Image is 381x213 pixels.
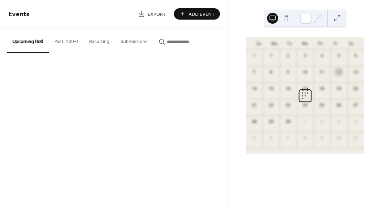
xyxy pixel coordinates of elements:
div: 12 [336,69,342,75]
div: 20 [352,86,359,92]
a: Export [133,8,171,20]
div: 2 [319,119,325,125]
div: 15 [268,86,274,92]
div: 8 [268,69,274,75]
button: Past (100+) [49,28,84,52]
div: 29 [268,119,274,125]
div: 7 [251,69,257,75]
div: 1 [302,119,308,125]
div: 2 [285,53,291,59]
div: 22 [268,102,274,108]
div: Tu [282,37,297,49]
div: 9 [285,69,291,75]
div: 14 [251,86,257,92]
div: 27 [352,102,359,108]
div: 10 [302,69,308,75]
div: 3 [336,119,342,125]
div: 5 [336,53,342,59]
div: 9 [319,135,325,141]
div: 21 [251,102,257,108]
div: 11 [352,135,359,141]
div: 1 [268,53,274,59]
button: Upcoming (68) [7,28,49,53]
div: 26 [336,102,342,108]
div: Su [251,37,267,49]
div: 23 [285,102,291,108]
div: 24 [302,102,308,108]
div: 16 [285,86,291,92]
div: Mo [267,37,282,49]
button: Submissions [115,28,153,52]
div: 17 [302,86,308,92]
div: 3 [302,53,308,59]
div: Sa [343,37,359,49]
button: Add Event [174,8,220,20]
div: We [297,37,313,49]
div: 5 [251,135,257,141]
div: 8 [302,135,308,141]
div: Th [313,37,328,49]
div: 10 [336,135,342,141]
div: 28 [251,119,257,125]
div: Fr [328,37,343,49]
span: Export [148,11,166,18]
div: 19 [336,86,342,92]
div: 31 [251,53,257,59]
button: Recurring [84,28,115,52]
div: 18 [319,86,325,92]
div: 30 [285,119,291,125]
div: 25 [319,102,325,108]
div: 13 [352,69,359,75]
div: 11 [319,69,325,75]
span: Add Event [189,11,215,18]
div: 4 [352,119,359,125]
div: 6 [352,53,359,59]
div: 7 [285,135,291,141]
div: 4 [319,53,325,59]
div: 6 [268,135,274,141]
span: Events [9,8,30,21]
